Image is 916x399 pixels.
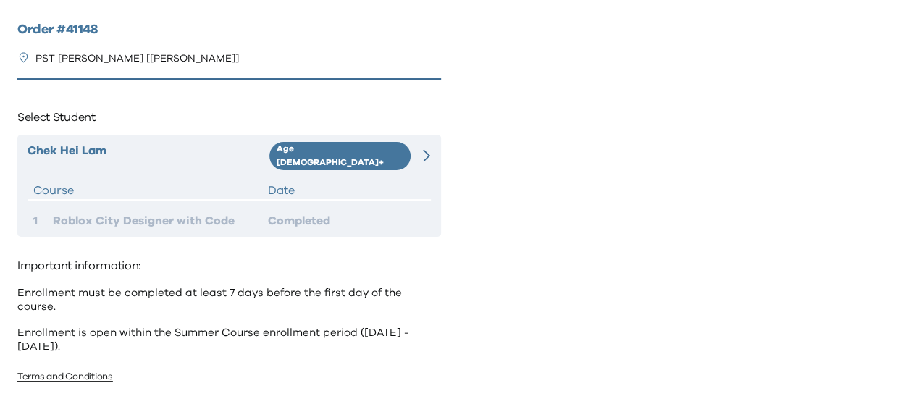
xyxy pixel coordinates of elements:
div: Roblox City Designer with Code [53,212,268,230]
div: Course [33,182,268,199]
div: Completed [268,212,424,230]
div: 1 [33,212,53,230]
div: Chek Hei Lam [28,142,269,170]
h2: Order # 41148 [17,20,441,40]
p: Enrollment is open within the Summer Course enrollment period ([DATE] - [DATE]). [17,326,441,354]
div: Date [268,182,424,199]
p: Important information: [17,254,441,277]
p: PST [PERSON_NAME] [[PERSON_NAME]] [35,51,239,67]
p: Enrollment must be completed at least 7 days before the first day of the course. [17,286,441,314]
p: Select Student [17,106,441,129]
div: Age [DEMOGRAPHIC_DATA]+ [269,142,411,170]
a: Terms and Conditions [17,372,113,382]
